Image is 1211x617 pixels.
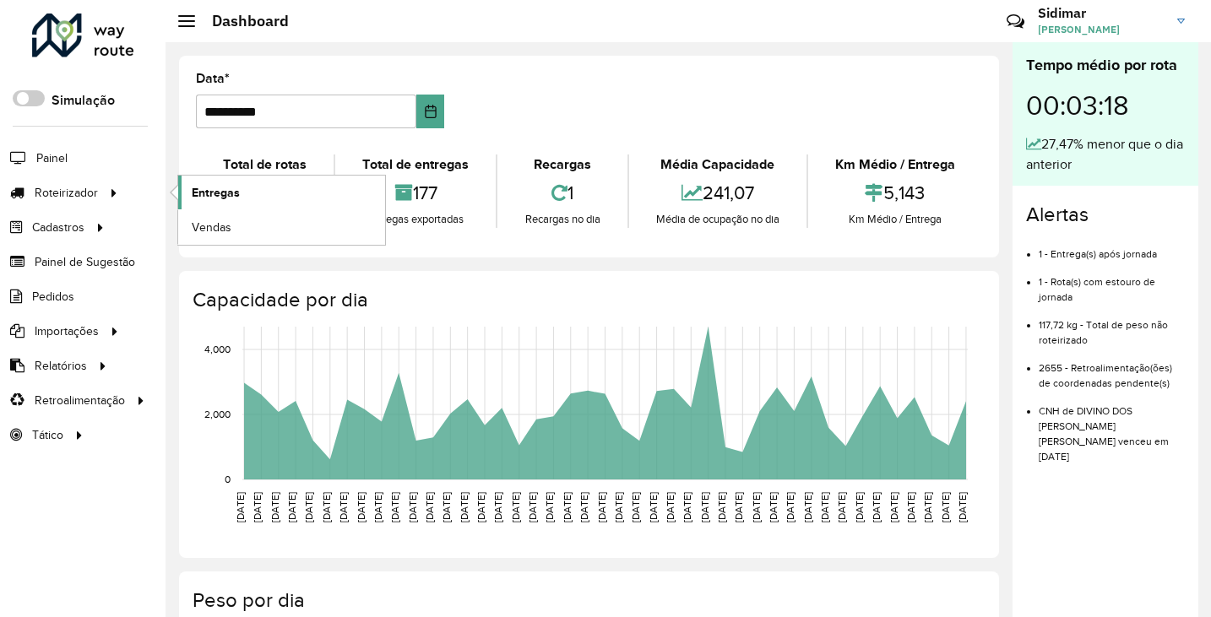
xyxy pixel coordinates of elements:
text: 4,000 [204,344,231,355]
text: 0 [225,474,231,484]
text: [DATE] [578,492,589,522]
button: Choose Date [416,95,444,128]
text: [DATE] [699,492,710,522]
li: CNH de DIVINO DOS [PERSON_NAME] [PERSON_NAME] venceu em [DATE] [1039,391,1185,464]
text: [DATE] [596,492,607,522]
text: [DATE] [665,492,676,522]
div: Média Capacidade [633,154,802,175]
span: [PERSON_NAME] [1038,22,1165,37]
div: 00:03:18 [1026,77,1185,134]
text: 2,000 [204,409,231,419]
div: Recargas [502,154,622,175]
h2: Dashboard [195,12,289,30]
div: Km Médio / Entrega [812,154,978,175]
text: [DATE] [733,492,744,522]
text: [DATE] [424,492,435,522]
text: [DATE] [613,492,624,522]
div: Tempo médio por rota [1026,54,1185,77]
span: Entregas [192,184,240,202]
text: [DATE] [510,492,521,522]
text: [DATE] [648,492,659,522]
text: [DATE] [338,492,349,522]
text: [DATE] [407,492,418,522]
h4: Peso por dia [193,588,982,613]
text: [DATE] [854,492,865,522]
text: [DATE] [905,492,916,522]
text: [DATE] [922,492,933,522]
span: Importações [35,322,99,340]
a: Vendas [178,210,385,244]
text: [DATE] [716,492,727,522]
div: Km Médio / Entrega [812,211,978,228]
h4: Capacidade por dia [193,288,982,312]
text: [DATE] [492,492,503,522]
div: 177 [339,175,491,211]
label: Data [196,68,230,89]
div: Total de rotas [200,154,329,175]
text: [DATE] [475,492,486,522]
text: [DATE] [321,492,332,522]
text: [DATE] [682,492,692,522]
text: [DATE] [957,492,968,522]
div: 5,143 [812,175,978,211]
div: Entregas exportadas [339,211,491,228]
span: Pedidos [32,288,74,306]
div: 241,07 [633,175,802,211]
text: [DATE] [940,492,951,522]
div: 1 [502,175,622,211]
text: [DATE] [785,492,796,522]
text: [DATE] [372,492,383,522]
div: Recargas no dia [502,211,622,228]
text: [DATE] [235,492,246,522]
text: [DATE] [768,492,779,522]
text: [DATE] [630,492,641,522]
span: Painel [36,149,68,167]
text: [DATE] [303,492,314,522]
h4: Alertas [1026,203,1185,227]
text: [DATE] [871,492,882,522]
div: Média de ocupação no dia [633,211,802,228]
span: Roteirizador [35,184,98,202]
text: [DATE] [751,492,762,522]
span: Vendas [192,219,231,236]
text: [DATE] [888,492,899,522]
text: [DATE] [802,492,813,522]
li: 2655 - Retroalimentação(ões) de coordenadas pendente(s) [1039,348,1185,391]
div: Total de entregas [339,154,491,175]
span: Cadastros [32,219,84,236]
span: Retroalimentação [35,392,125,409]
text: [DATE] [544,492,555,522]
text: [DATE] [356,492,367,522]
text: [DATE] [286,492,297,522]
text: [DATE] [252,492,263,522]
text: [DATE] [459,492,470,522]
span: Painel de Sugestão [35,253,135,271]
a: Entregas [178,176,385,209]
a: Contato Rápido [997,3,1034,40]
label: Simulação [52,90,115,111]
span: Tático [32,426,63,444]
div: 27,47% menor que o dia anterior [1026,134,1185,175]
li: 1 - Entrega(s) após jornada [1039,234,1185,262]
text: [DATE] [441,492,452,522]
h3: Sidimar [1038,5,1165,21]
text: [DATE] [819,492,830,522]
li: 117,72 kg - Total de peso não roteirizado [1039,305,1185,348]
text: [DATE] [269,492,280,522]
text: [DATE] [389,492,400,522]
text: [DATE] [836,492,847,522]
span: Relatórios [35,357,87,375]
li: 1 - Rota(s) com estouro de jornada [1039,262,1185,305]
text: [DATE] [527,492,538,522]
text: [DATE] [562,492,573,522]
